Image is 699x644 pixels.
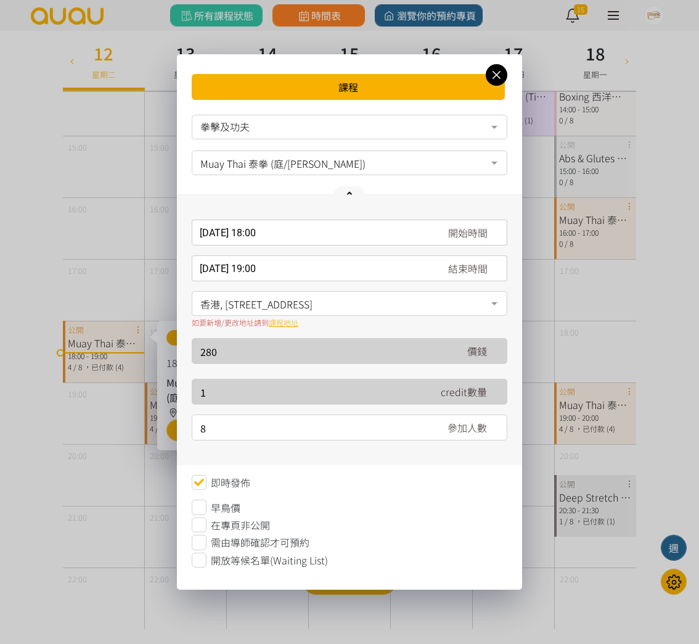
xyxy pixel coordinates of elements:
[211,500,240,515] span: 早鳥價
[200,295,499,310] span: 香港, [STREET_ADDRESS]
[441,384,487,399] div: credit數量
[200,120,250,133] span: 拳擊及功夫
[448,261,488,276] span: 結束時間
[192,220,507,246] input: 開始時間
[192,74,505,100] button: 課程
[448,420,487,435] div: 參加人數
[467,344,487,358] div: 價錢
[211,475,250,490] span: 即時發佈
[192,317,507,328] div: 如要新增/更改地址請到
[200,154,499,170] span: Muay Thai 泰拳 (庭/[PERSON_NAME])
[211,535,309,550] span: 需由導師確認才可預約
[200,339,424,365] input: 價錢
[200,379,424,405] input: credit數量
[448,225,488,240] span: 開始時間
[211,553,328,568] span: 開放等候名單(Waiting List)
[211,518,270,532] span: 在專頁非公開
[192,255,507,281] input: 結束時間
[200,415,424,441] input: 參加人數
[269,317,298,328] a: 課程地址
